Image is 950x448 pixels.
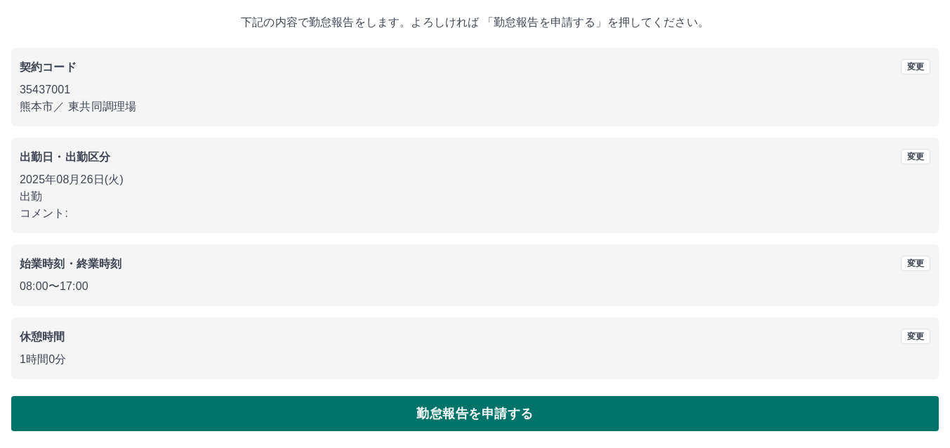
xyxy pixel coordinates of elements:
p: コメント: [20,205,930,222]
button: 変更 [901,149,930,164]
p: 08:00 〜 17:00 [20,278,930,295]
b: 休憩時間 [20,331,65,343]
b: 始業時刻・終業時刻 [20,258,121,270]
button: 勤怠報告を申請する [11,396,939,431]
button: 変更 [901,256,930,271]
p: 熊本市 ／ 東共同調理場 [20,98,930,115]
p: 2025年08月26日(火) [20,171,930,188]
button: 変更 [901,329,930,344]
b: 契約コード [20,61,77,73]
p: 1時間0分 [20,351,930,368]
p: 35437001 [20,81,930,98]
button: 変更 [901,59,930,74]
p: 出勤 [20,188,930,205]
b: 出勤日・出勤区分 [20,151,110,163]
p: 下記の内容で勤怠報告をします。よろしければ 「勤怠報告を申請する」を押してください。 [11,14,939,31]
